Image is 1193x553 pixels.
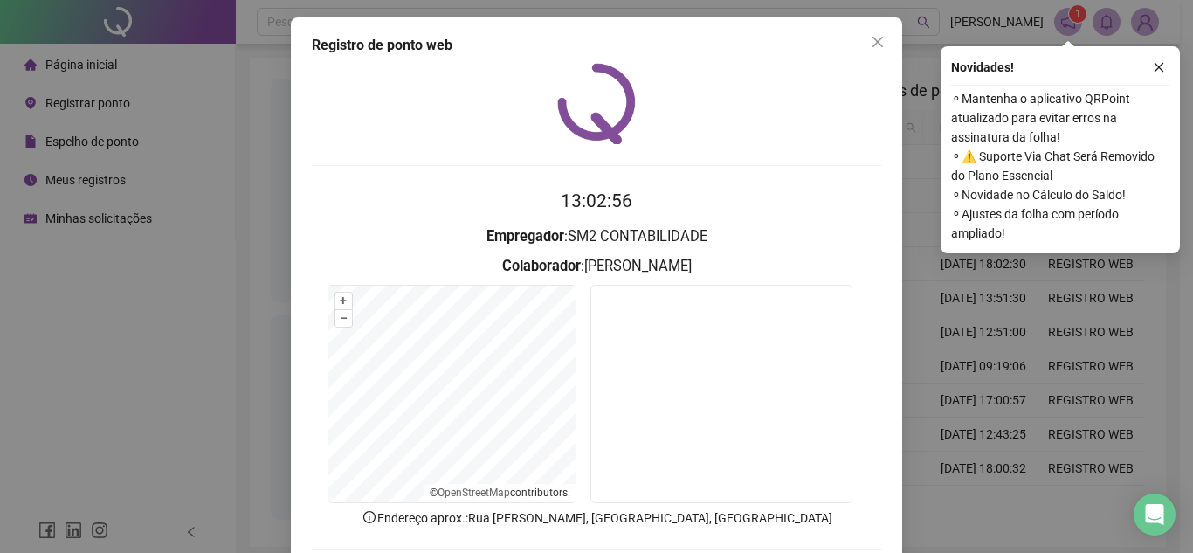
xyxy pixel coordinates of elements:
[438,487,510,499] a: OpenStreetMap
[561,190,632,211] time: 13:02:56
[486,228,564,245] strong: Empregador
[951,185,1169,204] span: ⚬ Novidade no Cálculo do Saldo!
[312,255,881,278] h3: : [PERSON_NAME]
[312,508,881,528] p: Endereço aprox. : Rua [PERSON_NAME], [GEOGRAPHIC_DATA], [GEOGRAPHIC_DATA]
[1153,61,1165,73] span: close
[502,258,581,274] strong: Colaborador
[951,147,1169,185] span: ⚬ ⚠️ Suporte Via Chat Será Removido do Plano Essencial
[335,310,352,327] button: –
[335,293,352,309] button: +
[362,509,377,525] span: info-circle
[864,28,892,56] button: Close
[312,35,881,56] div: Registro de ponto web
[951,204,1169,243] span: ⚬ Ajustes da folha com período ampliado!
[951,58,1014,77] span: Novidades !
[1134,494,1176,536] div: Open Intercom Messenger
[951,89,1169,147] span: ⚬ Mantenha o aplicativo QRPoint atualizado para evitar erros na assinatura da folha!
[430,487,570,499] li: © contributors.
[312,225,881,248] h3: : SM2 CONTABILIDADE
[557,63,636,144] img: QRPoint
[871,35,885,49] span: close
